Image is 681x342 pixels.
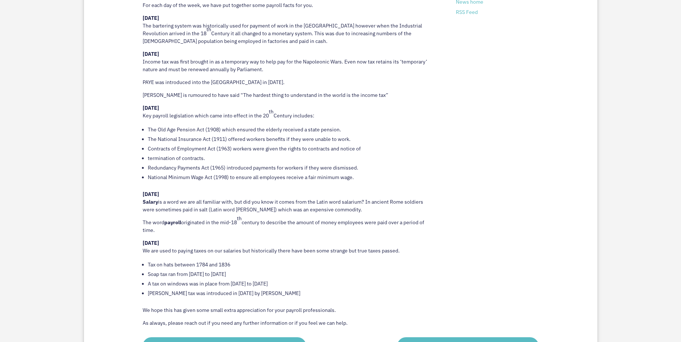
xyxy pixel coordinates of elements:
[206,26,211,33] sup: th
[143,319,434,327] p: As always, please reach out if you need any further information or if you feel we can help.
[269,108,274,115] sup: th
[143,14,434,50] p: The bartering system was historically used for payment of work in the [GEOGRAPHIC_DATA] however w...
[148,153,434,163] li: termination of contracts.
[148,144,434,153] li: Contracts of Employment Act (1963) workers were given the rights to contracts and notice of
[143,199,158,205] strong: Salary
[237,215,242,222] sup: th
[143,219,434,239] p: The word originated in the mid-18 century to describe the amount of money employees were paid ove...
[148,288,434,298] li: [PERSON_NAME] tax was introduced in [DATE] by [PERSON_NAME]
[148,134,434,144] li: The National Insurance Act (1911) offered workers benefits if they were unable to work.
[148,269,434,279] li: Soap tax ran from [DATE] to [DATE]
[148,260,434,269] li: Tax on hats between 1784 and 1836
[143,190,434,219] p: is a word we are all familiar with, but did you know it comes from the Latin word salarium? In an...
[143,1,434,14] p: For each day of the week, we have put together some payroll facts for you.
[143,240,159,246] strong: [DATE]
[143,104,434,125] p: Key payroll legislation which came into effect in the 20 Century includes:
[143,105,159,111] strong: [DATE]
[143,239,434,260] p: We are used to paying taxes on our salaries but historically there have been some strange but tru...
[164,219,181,226] strong: payroll
[143,79,434,91] p: PAYE was introduced into the [GEOGRAPHIC_DATA] in [DATE].
[148,163,434,172] li: Redundancy Payments Act (1965) introduced payments for workers if they were dismissed.
[456,9,478,15] a: RSS Feed
[143,15,159,21] strong: [DATE]
[143,306,434,319] p: We hope this has given some small extra appreciation for your payroll professionals.
[148,279,434,288] li: A tax on windows was in place from [DATE] to [DATE]
[143,191,159,197] strong: [DATE]
[143,91,434,104] p: [PERSON_NAME] is rumoured to have said “The hardest thing to understand in the world is the incom...
[148,172,434,182] li: National Minimum Wage Act (1998) to ensure all employees receive a fair minimum wage.
[148,125,434,134] li: The Old Age Pension Act (1908) which ensured the elderly received a state pension.
[143,50,434,79] p: Income tax was first brought in as a temporary way to help pay for the Napoleonic Wars. Even now ...
[143,51,159,57] strong: [DATE]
